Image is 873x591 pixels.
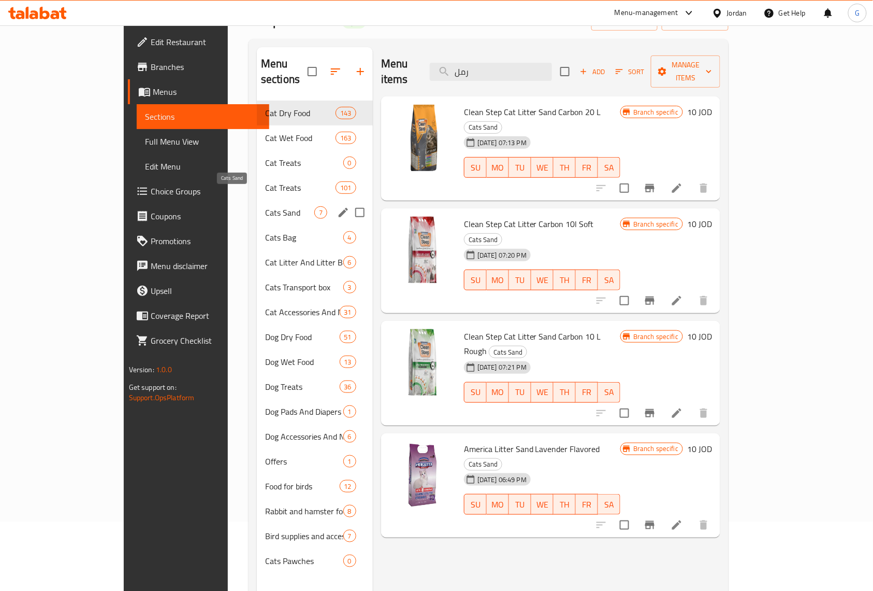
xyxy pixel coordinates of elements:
img: Clean Step Cat Litter Carbon 10l Soft [389,217,456,283]
span: FR [580,385,594,400]
div: Offers1 [257,449,373,474]
h2: Menu sections [261,56,308,87]
span: 1 [344,457,356,467]
div: items [343,505,356,517]
span: SA [602,273,616,288]
span: Branch specific [629,332,682,342]
button: delete [691,513,716,538]
span: Branch specific [629,219,682,229]
button: Manage items [651,55,720,88]
img: Clean Step Cat Litter Sand Carbon 20 L [389,105,456,171]
button: SA [598,494,620,515]
input: search [430,63,552,81]
div: Cats Bag4 [257,225,373,250]
div: Cat Treats101 [257,175,373,200]
div: Cats Sand [489,346,527,358]
a: Full Menu View [137,129,270,154]
div: Dog Pads And Diapers1 [257,399,373,424]
button: MO [487,157,509,178]
div: Cat Litter And Litter Boxes6 [257,250,373,275]
button: Branch-specific-item [637,176,662,201]
img: Clean Step Cat Litter Sand Carbon 10 L Rough [389,329,456,396]
span: [DATE] 07:20 PM [473,250,531,260]
span: Cats Sand [464,121,502,133]
a: Choice Groups [128,179,270,204]
div: Cat Dry Food143 [257,101,373,125]
span: TU [513,385,527,400]
div: Dog Accessories And Needs [265,430,343,443]
span: 36 [340,382,356,392]
span: Offers [265,455,343,468]
span: Dog Treats [265,381,339,393]
span: Cat Wet Food [265,132,336,144]
span: WE [535,273,549,288]
div: Bird supplies and accessories7 [257,524,373,548]
span: Sort items [609,64,651,80]
span: Dog Dry Food [265,331,339,343]
span: Select to update [614,177,635,199]
span: Full Menu View [145,135,261,148]
span: Clean Step Cat Litter Sand Carbon 20 L [464,104,601,120]
a: Grocery Checklist [128,328,270,353]
span: Select to update [614,514,635,536]
span: Add item [576,64,609,80]
div: items [340,331,356,343]
span: America Litter Sand Lavender Flavored [464,441,600,457]
div: items [343,430,356,443]
span: MO [491,160,505,175]
span: SU [469,385,483,400]
div: Jordan [727,7,747,19]
img: America Litter Sand Lavender Flavored [389,442,456,508]
div: Cat Accessories And Needs [265,306,339,318]
div: items [340,356,356,368]
button: SU [464,494,487,515]
span: FR [580,497,594,512]
button: TU [509,157,531,178]
span: Sections [145,110,261,123]
a: Branches [128,54,270,79]
span: Select all sections [301,61,323,82]
div: Cat Treats0 [257,150,373,175]
h6: 10 JOD [687,105,712,119]
span: Branch specific [629,107,682,117]
span: 101 [336,183,355,193]
button: SA [598,382,620,403]
span: 7 [344,531,356,541]
div: Bird supplies and accessories [265,530,343,542]
span: TH [558,160,572,175]
span: TU [513,160,527,175]
div: Cats Pawches0 [257,548,373,573]
div: items [343,256,356,269]
a: Promotions [128,229,270,254]
span: Coupons [151,210,261,222]
span: 0 [344,556,356,566]
button: delete [691,401,716,426]
span: Choice Groups [151,185,261,198]
a: Coverage Report [128,303,270,328]
span: 0 [344,158,356,168]
span: TH [558,385,572,400]
button: FR [576,382,598,403]
h6: 10 JOD [687,217,712,231]
div: Rabbit and hamster food8 [257,499,373,524]
span: MO [491,497,505,512]
span: 6 [344,258,356,268]
div: items [343,405,356,418]
span: Cats Sand [464,458,502,470]
span: Cat Dry Food [265,107,336,119]
div: items [336,107,356,119]
span: Sort [616,66,644,78]
button: WE [531,270,554,290]
div: Dog Wet Food [265,356,339,368]
button: delete [691,176,716,201]
span: Cats Bag [265,231,343,244]
div: Menu-management [615,7,678,19]
button: SU [464,157,487,178]
span: SA [602,497,616,512]
span: 13 [340,357,356,367]
span: Dog Pads And Diapers [265,405,343,418]
h2: Menu items [381,56,417,87]
a: Menu disclaimer [128,254,270,278]
span: Food for birds [265,480,339,492]
h6: 10 JOD [687,329,712,344]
